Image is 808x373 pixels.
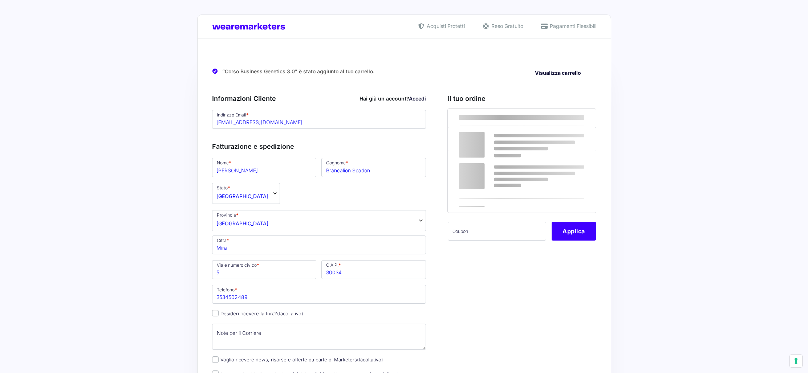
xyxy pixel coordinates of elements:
th: Totale [448,174,538,213]
button: Le tue preferenze relative al consenso per le tecnologie di tracciamento [790,355,802,367]
th: Subtotale [539,109,596,128]
h3: Informazioni Cliente [212,94,426,103]
th: Prodotto [448,109,538,128]
button: Applica [552,222,596,241]
td: Corso Business Genetics 3.0 [448,128,538,151]
a: Accedi [409,95,426,102]
input: Via e numero civico * [212,260,317,279]
input: C.A.P. * [321,260,426,279]
span: Venezia [216,220,268,227]
input: Nome * [212,158,317,177]
span: Provincia [212,210,426,231]
span: Pagamenti Flessibili [548,22,596,30]
h3: Fatturazione e spedizione [212,142,426,151]
span: (facoltativo) [277,311,303,316]
label: Desideri ricevere fattura? [212,311,303,316]
div: Hai già un account? [360,95,426,102]
label: Voglio ricevere news, risorse e offerte da parte di Marketers [212,357,383,362]
input: Cognome * [321,158,426,177]
span: Acquisti Protetti [425,22,465,30]
span: Italia [216,192,268,200]
h3: Il tuo ordine [448,94,596,103]
span: Reso Gratuito [490,22,523,30]
input: Città * [212,235,426,254]
div: “Corso Business Genetics 3.0” è stato aggiunto al tuo carrello. [212,62,596,81]
input: Desideri ricevere fattura?(facoltativo) [212,310,219,316]
input: Telefono * [212,285,426,304]
span: Stato [212,183,280,204]
span: (facoltativo) [357,357,383,362]
a: Visualizza carrello [530,67,586,79]
th: Subtotale [448,151,538,174]
input: Indirizzo Email * [212,110,426,129]
input: Voglio ricevere news, risorse e offerte da parte di Marketers(facoltativo) [212,356,219,363]
iframe: Customerly Messenger Launcher [6,345,28,366]
input: Coupon [448,222,546,241]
